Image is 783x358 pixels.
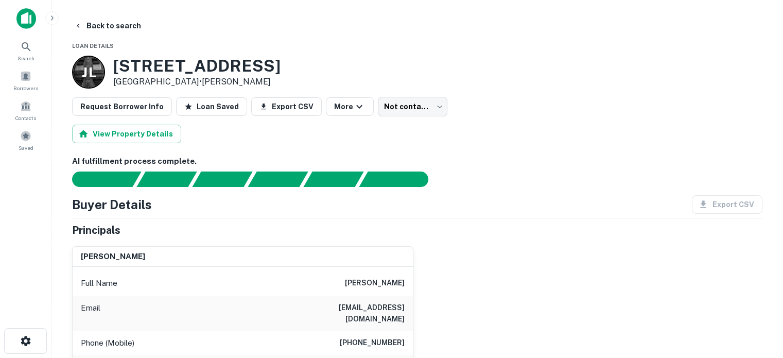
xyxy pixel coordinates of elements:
[732,276,783,325] iframe: Chat Widget
[81,277,117,289] p: Full Name
[378,97,447,116] div: Not contacted
[72,156,762,167] h6: AI fulfillment process complete.
[72,195,152,214] h4: Buyer Details
[18,54,34,62] span: Search
[81,302,100,325] p: Email
[16,8,36,29] img: capitalize-icon.png
[3,66,48,94] a: Borrowers
[176,97,247,116] button: Loan Saved
[3,126,48,154] a: Saved
[113,76,281,88] p: [GEOGRAPHIC_DATA] •
[248,172,308,187] div: Principals found, AI now looking for contact information...
[359,172,441,187] div: AI fulfillment process complete.
[3,37,48,64] a: Search
[70,16,145,35] button: Back to search
[3,96,48,124] a: Contacts
[72,97,172,116] button: Request Borrower Info
[19,144,33,152] span: Saved
[72,223,120,238] h5: Principals
[340,337,405,349] h6: [PHONE_NUMBER]
[72,43,114,49] span: Loan Details
[192,172,252,187] div: Documents found, AI parsing details...
[281,302,405,325] h6: [EMAIL_ADDRESS][DOMAIN_NAME]
[13,84,38,92] span: Borrowers
[326,97,374,116] button: More
[82,62,95,82] p: J L
[15,114,36,122] span: Contacts
[60,172,137,187] div: Sending borrower request to AI...
[81,251,145,263] h6: [PERSON_NAME]
[303,172,363,187] div: Principals found, still searching for contact information. This may take time...
[345,277,405,289] h6: [PERSON_NAME]
[113,56,281,76] h3: [STREET_ADDRESS]
[136,172,197,187] div: Your request is received and processing...
[72,125,181,143] button: View Property Details
[202,77,271,87] a: [PERSON_NAME]
[732,276,783,325] div: Tiện ích trò chuyện
[251,97,322,116] button: Export CSV
[81,337,134,349] p: Phone (Mobile)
